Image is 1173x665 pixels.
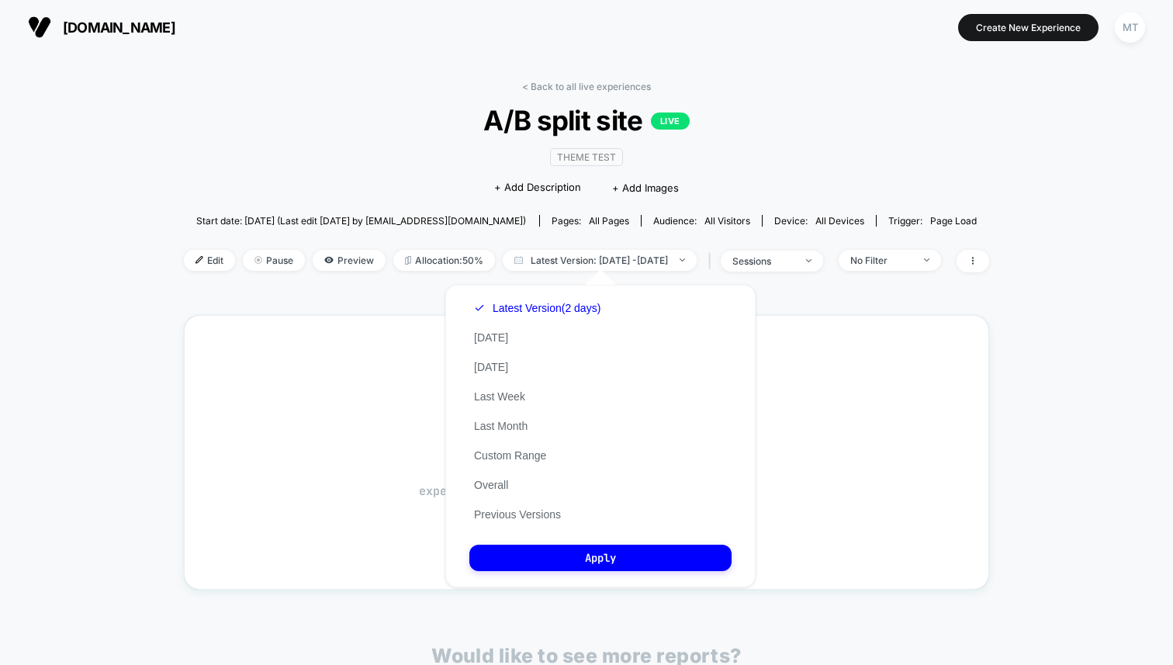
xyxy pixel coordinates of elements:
img: end [254,256,262,264]
span: Device: [762,215,876,227]
button: Create New Experience [958,14,1099,41]
span: all devices [815,215,864,227]
span: Preview [313,250,386,271]
img: rebalance [405,256,411,265]
div: Audience: [653,215,750,227]
img: calendar [514,256,523,264]
button: [DOMAIN_NAME] [23,15,180,40]
img: end [806,259,811,262]
span: experience just started, data will be shown soon [419,483,754,499]
button: Custom Range [469,449,551,462]
div: Pages: [552,215,629,227]
span: Start date: [DATE] (Last edit [DATE] by [EMAIL_ADDRESS][DOMAIN_NAME]) [196,215,526,227]
button: Overall [469,478,513,492]
span: Latest Version: [DATE] - [DATE] [503,250,697,271]
span: Edit [184,250,235,271]
button: Latest Version(2 days) [469,301,605,315]
span: All Visitors [704,215,750,227]
span: [DOMAIN_NAME] [63,19,175,36]
span: Theme Test [550,148,623,166]
span: A/B split site [224,104,949,137]
span: all pages [589,215,629,227]
span: + Add Images [612,182,679,194]
a: < Back to all live experiences [522,81,651,92]
button: [DATE] [469,360,513,374]
img: end [680,258,685,261]
div: MT [1115,12,1145,43]
span: Allocation: 50% [393,250,495,271]
div: Trigger: [888,215,977,227]
img: end [924,258,929,261]
button: [DATE] [469,331,513,345]
img: edit [195,256,203,264]
button: Last Week [469,390,530,404]
button: Last Month [469,419,532,433]
div: No Filter [850,255,912,266]
img: Visually logo [28,16,51,39]
span: Waiting for data… [212,459,961,500]
div: sessions [732,255,794,267]
button: MT [1110,12,1150,43]
span: Page Load [930,215,977,227]
button: Apply [469,545,732,571]
p: LIVE [651,113,690,130]
span: + Add Description [494,180,581,196]
button: Previous Versions [469,507,566,521]
span: Pause [243,250,305,271]
span: | [704,250,721,272]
